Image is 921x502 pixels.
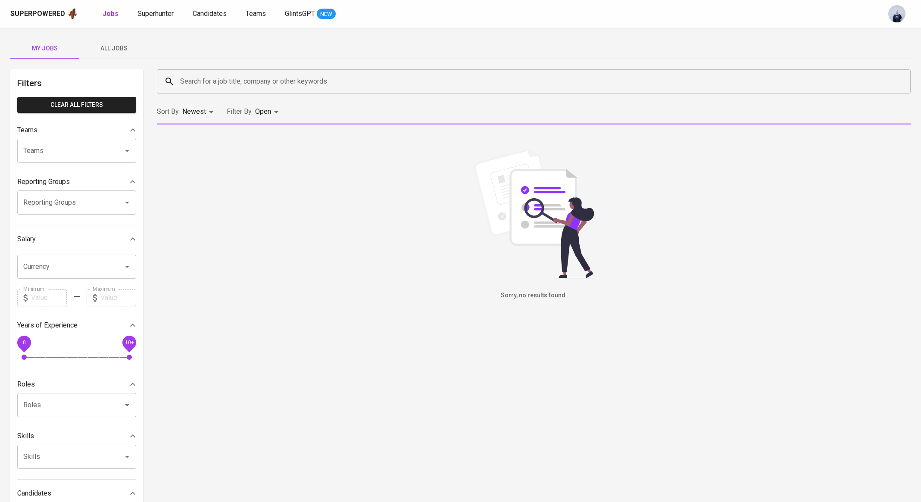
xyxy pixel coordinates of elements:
[182,104,216,120] div: Newest
[121,196,133,209] button: Open
[17,177,70,187] p: Reporting Groups
[103,9,120,19] a: Jobs
[157,106,179,117] p: Sort By
[121,451,133,463] button: Open
[31,289,67,306] input: Value
[227,106,252,117] p: Filter By
[137,9,174,18] span: Superhunter
[17,122,136,139] div: Teams
[67,7,78,20] img: app logo
[10,7,78,20] a: Superpoweredapp logo
[157,291,911,300] h6: Sorry, no results found.
[121,399,133,411] button: Open
[17,320,78,331] p: Years of Experience
[255,107,271,115] span: Open
[100,289,136,306] input: Value
[17,97,136,113] button: Clear All filters
[84,43,143,54] span: All Jobs
[246,9,266,18] span: Teams
[17,431,34,441] p: Skills
[10,9,65,19] div: Superpowered
[285,9,315,18] span: GlintsGPT
[17,317,136,334] div: Years of Experience
[469,149,599,278] img: file_searching.svg
[182,106,206,117] p: Newest
[125,339,134,345] span: 10+
[121,145,133,157] button: Open
[17,231,136,248] div: Salary
[17,379,35,390] p: Roles
[317,10,336,19] span: NEW
[103,9,119,18] b: Jobs
[17,488,51,499] p: Candidates
[137,9,175,19] a: Superhunter
[193,9,227,18] span: Candidates
[17,173,136,190] div: Reporting Groups
[17,234,36,244] p: Salary
[17,427,136,445] div: Skills
[17,485,136,502] div: Candidates
[17,76,136,90] h6: Filters
[16,43,74,54] span: My Jobs
[121,261,133,273] button: Open
[17,125,37,135] p: Teams
[255,104,281,120] div: Open
[285,9,336,19] a: GlintsGPT NEW
[246,9,268,19] a: Teams
[888,5,905,22] img: annisa@glints.com
[24,100,129,110] span: Clear All filters
[17,376,136,393] div: Roles
[193,9,228,19] a: Candidates
[22,339,25,345] span: 0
